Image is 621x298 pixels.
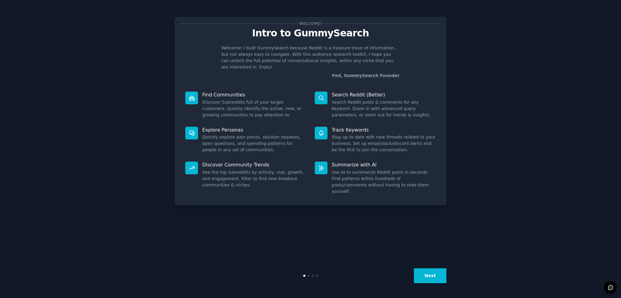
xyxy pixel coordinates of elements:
p: Welcome! I built GummySearch because Reddit is a treasure trove of information, but not always ea... [221,45,400,70]
button: Next [414,268,446,283]
dd: Quickly explore pain points, solution requests, open questions, and spending patterns for people ... [202,134,306,153]
div: - [331,72,400,79]
p: Explore Personas [202,127,306,133]
dd: Use AI to summarize Reddit posts in seconds. Find patterns within hundreds of posts/comments with... [332,169,436,195]
p: Discover Community Trends [202,162,306,168]
span: Welcome! [298,20,323,27]
dd: See the top subreddits by activity, size, growth, and engagement. Filter to find new breakout com... [202,169,306,188]
dd: Stay up to date with new threads related to your business. Set up email/slack/discord alerts and ... [332,134,436,153]
a: Fed, GummySearch Founder [332,73,400,78]
p: Intro to GummySearch [181,28,440,39]
p: Find Communities [202,92,306,98]
p: Summarize with AI [332,162,436,168]
p: Track Keywords [332,127,436,133]
p: Search Reddit (Better) [332,92,436,98]
dd: Discover Subreddits full of your target customers. Quickly identify the active, new, or growing c... [202,99,306,118]
dd: Search Reddit posts & comments for any keyword. Zoom in with advanced query parameters, or zoom o... [332,99,436,118]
